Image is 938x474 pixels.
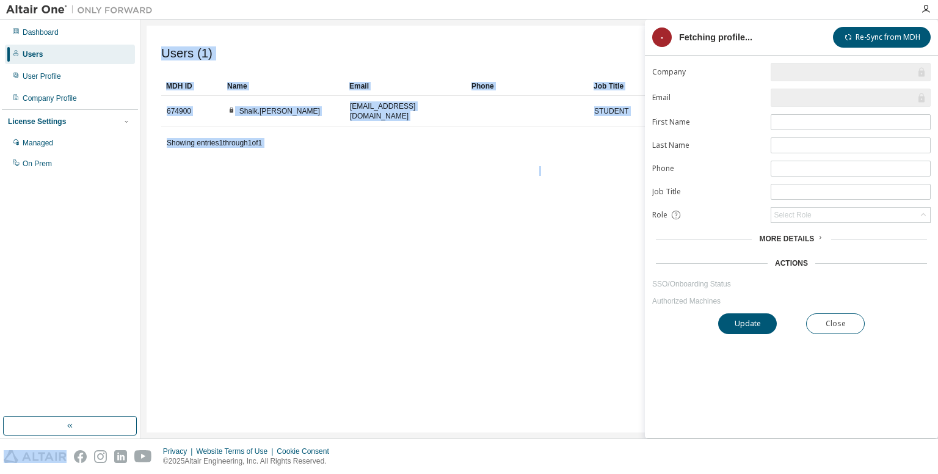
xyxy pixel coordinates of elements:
div: Fetching profile... [679,32,752,42]
span: 674900 [167,106,191,116]
label: Company [652,67,763,77]
label: Phone [652,164,763,173]
span: STUDENT [594,106,629,116]
label: Job Title [652,187,763,197]
a: Shaik.[PERSON_NAME] [239,107,320,115]
span: Users (1) [161,46,213,60]
span: Role [652,210,667,220]
div: Company Profile [23,93,77,103]
label: Last Name [652,140,763,150]
p: © 2025 Altair Engineering, Inc. All Rights Reserved. [163,456,336,467]
div: User Profile [23,71,61,81]
img: facebook.svg [74,450,87,463]
div: MDH ID [166,76,217,96]
div: Dashboard [23,27,59,37]
span: [EMAIL_ADDRESS][DOMAIN_NAME] [350,101,461,121]
div: License Settings [8,117,66,126]
button: Re-Sync from MDH [833,27,931,48]
img: Altair One [6,4,159,16]
div: Website Terms of Use [196,447,277,456]
label: Email [652,93,763,103]
div: Select Role [771,208,930,222]
span: More Details [759,235,814,243]
img: altair_logo.svg [4,450,67,463]
button: Update [718,313,777,334]
img: linkedin.svg [114,450,127,463]
img: youtube.svg [134,450,152,463]
div: Email [349,76,462,96]
button: Close [806,313,865,334]
img: instagram.svg [94,450,107,463]
a: SSO/Onboarding Status [652,279,931,289]
label: First Name [652,117,763,127]
div: Cookie Consent [277,447,336,456]
div: Privacy [163,447,196,456]
div: Phone [471,76,584,96]
a: Authorized Machines [652,296,931,306]
span: Showing entries 1 through 1 of 1 [167,139,262,147]
div: Actions [775,258,808,268]
div: On Prem [23,159,52,169]
div: Managed [23,138,53,148]
div: Name [227,76,340,96]
div: Select Role [774,210,811,220]
div: Job Title [594,76,706,96]
div: Users [23,49,43,59]
div: - [652,27,672,47]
